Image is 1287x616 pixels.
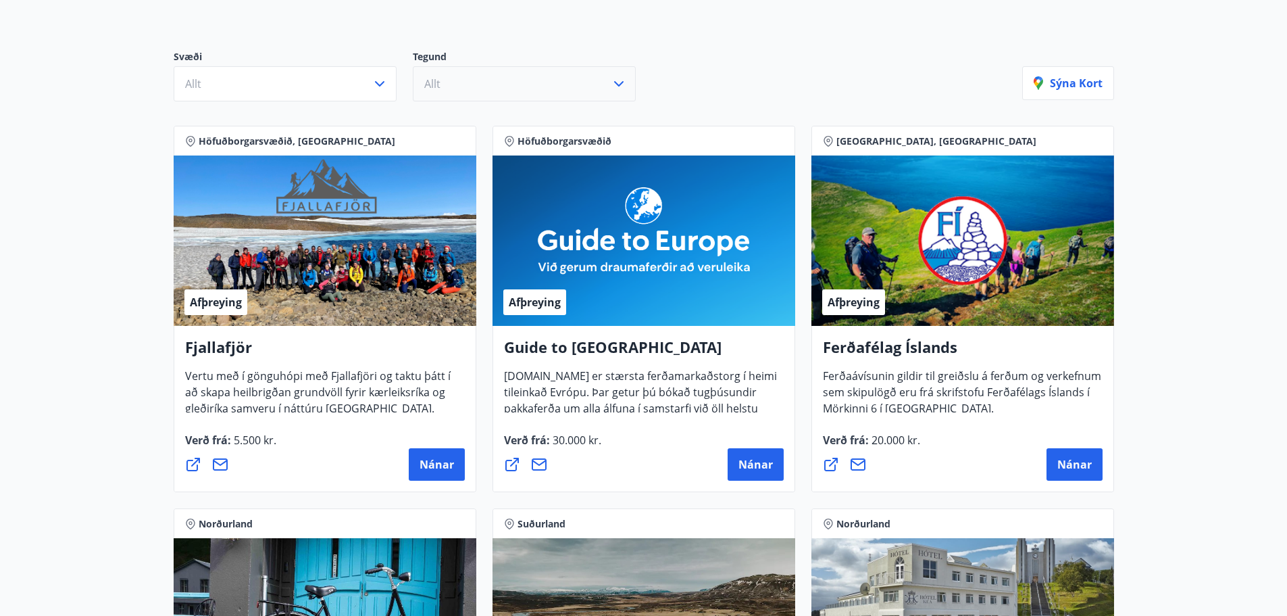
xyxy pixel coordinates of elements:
[420,457,454,472] span: Nánar
[836,135,1036,148] span: [GEOGRAPHIC_DATA], [GEOGRAPHIC_DATA]
[836,517,890,531] span: Norðurland
[1057,457,1092,472] span: Nánar
[738,457,773,472] span: Nánar
[518,517,565,531] span: Suðurland
[174,66,397,101] button: Allt
[1022,66,1114,100] button: Sýna kort
[823,337,1103,368] h4: Ferðafélag Íslands
[828,295,880,310] span: Afþreying
[504,433,601,458] span: Verð frá :
[199,135,395,148] span: Höfuðborgarsvæðið, [GEOGRAPHIC_DATA]
[413,66,636,101] button: Allt
[185,369,451,427] span: Vertu með í gönguhópi með Fjallafjöri og taktu þátt í að skapa heilbrigðan grundvöll fyrir kærlei...
[409,448,465,481] button: Nánar
[190,295,242,310] span: Afþreying
[1046,448,1103,481] button: Nánar
[504,369,777,459] span: [DOMAIN_NAME] er stærsta ferðamarkaðstorg í heimi tileinkað Evrópu. Þar getur þú bókað tugþúsundi...
[728,448,784,481] button: Nánar
[1034,76,1103,91] p: Sýna kort
[823,433,920,458] span: Verð frá :
[185,433,276,458] span: Verð frá :
[231,433,276,448] span: 5.500 kr.
[550,433,601,448] span: 30.000 kr.
[199,517,253,531] span: Norðurland
[174,50,413,66] p: Svæði
[823,369,1101,427] span: Ferðaávísunin gildir til greiðslu á ferðum og verkefnum sem skipulögð eru frá skrifstofu Ferðafél...
[518,135,611,148] span: Höfuðborgarsvæðið
[413,50,652,66] p: Tegund
[185,337,465,368] h4: Fjallafjör
[509,295,561,310] span: Afþreying
[869,433,920,448] span: 20.000 kr.
[185,76,201,91] span: Allt
[504,337,784,368] h4: Guide to [GEOGRAPHIC_DATA]
[424,76,440,91] span: Allt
